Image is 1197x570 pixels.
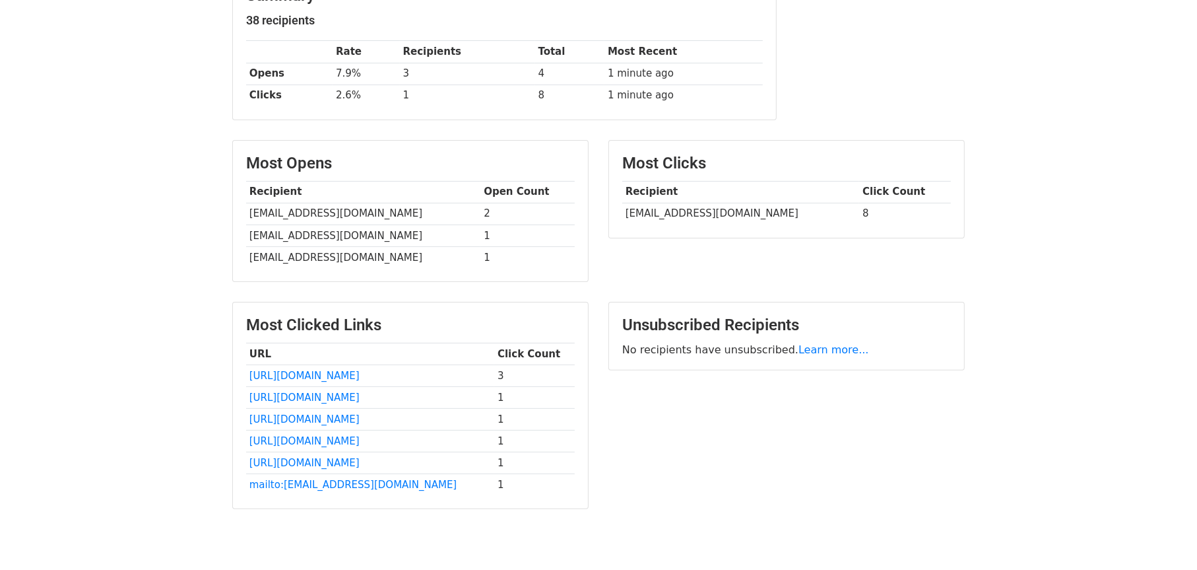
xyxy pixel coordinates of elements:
td: 1 [494,431,575,452]
td: 2 [480,203,575,225]
td: 1 [494,474,575,496]
th: Open Count [480,181,575,203]
th: Opens [246,63,333,85]
th: Recipient [246,181,480,203]
td: 3 [494,365,575,386]
a: mailto:[EMAIL_ADDRESS][DOMAIN_NAME] [249,479,457,491]
th: Rate [333,41,400,63]
a: [URL][DOMAIN_NAME] [249,413,360,425]
h3: Most Clicked Links [246,316,575,335]
th: Recipient [622,181,859,203]
td: 1 [400,85,535,106]
a: [URL][DOMAIN_NAME] [249,457,360,469]
td: 8 [859,203,951,225]
th: Clicks [246,85,333,106]
h5: 38 recipients [246,13,763,28]
td: 1 [494,452,575,474]
td: 1 [480,246,575,268]
h3: Most Clicks [622,154,951,173]
h3: Unsubscribed Recipients [622,316,951,335]
td: 1 minute ago [604,63,763,85]
a: Learn more... [798,343,869,356]
iframe: Chat Widget [1131,507,1197,570]
a: [URL][DOMAIN_NAME] [249,392,360,404]
th: Click Count [494,343,575,365]
td: 1 minute ago [604,85,763,106]
p: No recipients have unsubscribed. [622,343,951,357]
td: 7.9% [333,63,400,85]
td: [EMAIL_ADDRESS][DOMAIN_NAME] [246,246,480,268]
th: Total [535,41,605,63]
td: 3 [400,63,535,85]
td: 8 [535,85,605,106]
th: Recipients [400,41,535,63]
td: [EMAIL_ADDRESS][DOMAIN_NAME] [246,225,480,246]
a: [URL][DOMAIN_NAME] [249,435,360,447]
td: 4 [535,63,605,85]
th: Most Recent [604,41,763,63]
td: 2.6% [333,85,400,106]
td: 1 [494,409,575,431]
td: 1 [480,225,575,246]
td: [EMAIL_ADDRESS][DOMAIN_NAME] [622,203,859,225]
th: URL [246,343,494,365]
a: [URL][DOMAIN_NAME] [249,370,360,382]
td: [EMAIL_ADDRESS][DOMAIN_NAME] [246,203,480,225]
th: Click Count [859,181,951,203]
td: 1 [494,386,575,408]
h3: Most Opens [246,154,575,173]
